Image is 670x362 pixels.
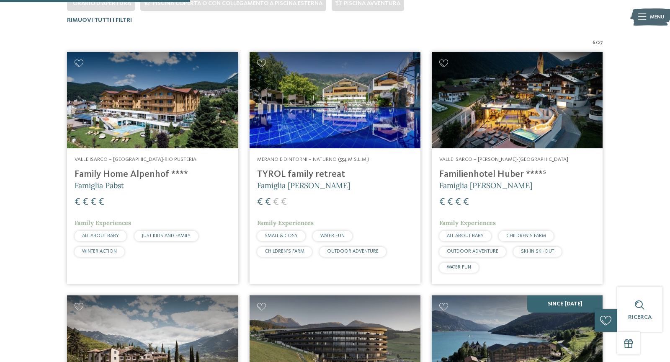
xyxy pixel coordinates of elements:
span: SKI-IN SKI-OUT [521,249,554,254]
span: € [90,197,96,207]
span: € [281,197,287,207]
a: Cercate un hotel per famiglie? Qui troverete solo i migliori! Merano e dintorni – Naturno (554 m ... [250,52,420,284]
a: Cercate un hotel per famiglie? Qui troverete solo i migliori! Valle Isarco – [GEOGRAPHIC_DATA]-Ri... [67,52,238,284]
span: € [455,197,461,207]
span: Merano e dintorni – Naturno (554 m s.l.m.) [257,157,369,162]
img: Family Home Alpenhof **** [67,52,238,148]
span: Family Experiences [439,219,496,227]
span: Famiglia Pabst [75,181,124,190]
a: Cercate un hotel per famiglie? Qui troverete solo i migliori! Valle Isarco – [PERSON_NAME]-[GEOGR... [432,52,603,284]
span: € [463,197,469,207]
h4: Familienhotel Huber ****ˢ [439,169,595,180]
span: OUTDOOR ADVENTURE [447,249,498,254]
span: Famiglia [PERSON_NAME] [257,181,350,190]
span: Orario d'apertura [73,0,131,6]
span: JUST KIDS AND FAMILY [142,233,191,238]
span: / [595,39,598,47]
span: OUTDOOR ADVENTURE [327,249,379,254]
span: CHILDREN’S FARM [265,249,304,254]
span: € [75,197,80,207]
span: WINTER ACTION [82,249,117,254]
span: Rimuovi tutti i filtri [67,17,132,23]
span: Piscina coperta o con collegamento a piscina esterna [152,0,322,6]
span: WATER FUN [447,265,471,270]
span: CHILDREN’S FARM [506,233,546,238]
img: Familien Wellness Residence Tyrol **** [250,52,420,148]
span: € [82,197,88,207]
span: 6 [593,39,595,47]
span: Famiglia [PERSON_NAME] [439,181,532,190]
span: € [439,197,445,207]
span: € [98,197,104,207]
span: € [447,197,453,207]
h4: Family Home Alpenhof **** [75,169,230,180]
img: Cercate un hotel per famiglie? Qui troverete solo i migliori! [432,52,603,148]
span: ALL ABOUT BABY [82,233,119,238]
span: Valle Isarco – [GEOGRAPHIC_DATA]-Rio Pusteria [75,157,196,162]
span: Piscina avventura [344,0,400,6]
span: € [273,197,279,207]
span: € [265,197,271,207]
span: Ricerca [628,314,652,320]
span: Family Experiences [75,219,131,227]
span: ALL ABOUT BABY [447,233,484,238]
span: SMALL & COSY [265,233,298,238]
span: € [257,197,263,207]
span: Family Experiences [257,219,314,227]
span: Valle Isarco – [PERSON_NAME]-[GEOGRAPHIC_DATA] [439,157,568,162]
span: WATER FUN [320,233,345,238]
span: 27 [598,39,603,47]
h4: TYROL family retreat [257,169,413,180]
